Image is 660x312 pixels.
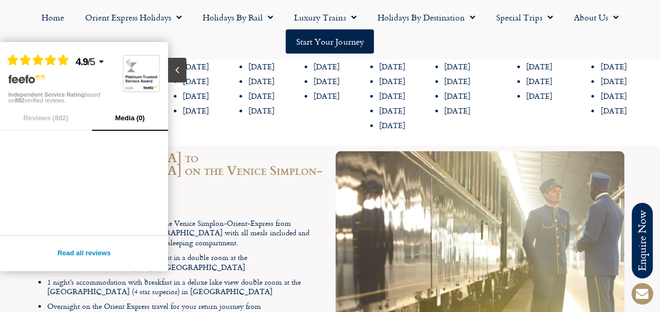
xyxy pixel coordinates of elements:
li: [DATE] [600,62,618,72]
li: [DATE] [248,106,292,116]
li: [DATE] [526,91,579,101]
li: [DATE] [444,62,505,72]
li: [DATE] [379,91,423,101]
a: About Us [563,5,628,29]
li: [DATE] [526,62,579,72]
li: [DATE] [183,62,226,72]
nav: Menu [5,5,655,54]
li: [DATE] [600,106,618,116]
li: [DATE] [379,106,423,116]
a: Special Trips [485,5,563,29]
a: Holidays by Destination [366,5,485,29]
li: [DATE] [313,62,357,72]
a: Orient Express Holidays [75,5,192,29]
li: [DATE] [600,77,618,87]
li: [DATE] [444,91,505,101]
a: Holidays by Rail [192,5,284,29]
li: [DATE] [313,91,357,101]
li: [DATE] [600,91,618,101]
li: [DATE] [248,91,292,101]
li: [DATE] [183,77,226,87]
a: Start your Journey [286,29,374,54]
li: [DATE] [248,77,292,87]
li: 3 nights’ accommodation with breakfast in a double room at the [GEOGRAPHIC_DATA] (4 star) in [GEO... [47,253,325,272]
a: Luxury Trains [284,5,366,29]
a: Home [31,5,75,29]
li: [DATE] [379,121,423,131]
li: Rail travel in ultimate style on board the Venice Simplon-Orient-Express from [GEOGRAPHIC_DATA] t... [47,219,325,248]
li: [DATE] [444,106,505,116]
li: 1 night’s accommodation with breakfast in a deluxe lake view double room at the [GEOGRAPHIC_DATA]... [47,277,325,297]
li: [DATE] [526,77,579,87]
li: [DATE] [183,106,226,116]
li: [DATE] [379,77,423,87]
li: [DATE] [248,62,292,72]
li: [DATE] [313,77,357,87]
h2: [GEOGRAPHIC_DATA] to [GEOGRAPHIC_DATA] on the Venice Simplon-Orient-Express [36,151,325,189]
li: [DATE] [444,77,505,87]
li: [DATE] [183,91,226,101]
li: [DATE] [379,62,423,72]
